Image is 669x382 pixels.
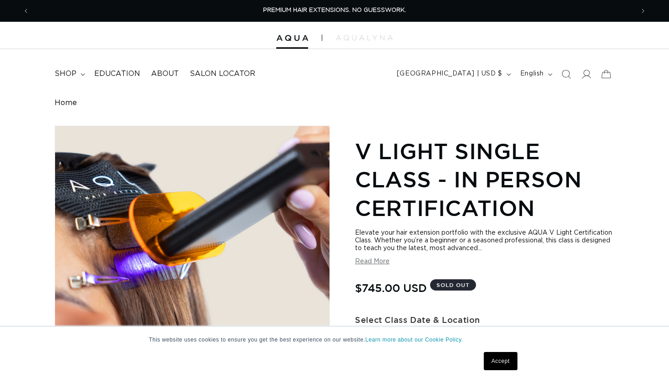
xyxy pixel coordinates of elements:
a: Home [55,99,77,107]
h1: V Light Single Class - In Person Certification [355,137,614,222]
span: shop [55,69,76,79]
img: Aqua Hair Extensions [276,35,308,41]
a: Salon Locator [184,64,261,84]
span: $745.00 USD [355,279,427,297]
span: Sold out [430,279,476,291]
span: [GEOGRAPHIC_DATA] | USD $ [397,69,502,79]
a: Learn more about our Cookie Policy. [365,337,463,343]
summary: Search [556,64,576,84]
img: aqualyna.com [336,35,393,40]
button: English [515,65,556,83]
span: PREMIUM HAIR EXTENSIONS. NO GUESSWORK. [263,7,406,13]
button: [GEOGRAPHIC_DATA] | USD $ [391,65,515,83]
nav: breadcrumbs [55,99,614,107]
button: Previous announcement [16,2,36,20]
span: Salon Locator [190,69,255,79]
button: Next announcement [633,2,653,20]
span: About [151,69,179,79]
a: Accept [484,352,517,370]
span: Education [94,69,140,79]
span: English [520,69,544,79]
div: Elevate your hair extension portfolio with the exclusive AQUA V Light Certification Class. Whethe... [355,229,614,252]
a: Education [89,64,146,84]
summary: shop [49,64,89,84]
a: About [146,64,184,84]
button: Read More [355,258,390,266]
p: This website uses cookies to ensure you get the best experience on our website. [149,336,520,344]
div: Select Class Date & Location [355,312,614,327]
